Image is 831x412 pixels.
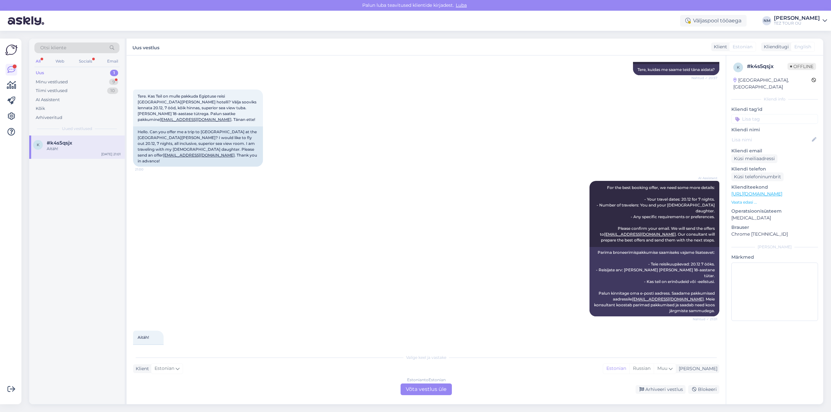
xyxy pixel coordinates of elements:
div: Küsi telefoninumbrit [731,172,784,181]
div: Väljaspool tööaega [680,15,747,27]
p: Kliendi email [731,147,818,154]
a: [EMAIL_ADDRESS][DOMAIN_NAME] [163,153,235,158]
span: k [737,65,740,70]
p: Vaata edasi ... [731,199,818,205]
div: Parima broneerimispakkumise saamiseks vajame lisateavet: - Teie reisikuupäevad: 20.12 7 ööks. - R... [589,247,719,316]
p: Brauser [731,224,818,231]
div: NM [762,16,771,25]
a: [EMAIL_ADDRESS][DOMAIN_NAME] [632,297,704,301]
span: Offline [788,63,816,70]
div: Arhiveeri vestlus [636,385,686,394]
div: 9 [109,79,118,85]
span: Estonian [733,43,752,50]
a: [URL][DOMAIN_NAME] [731,191,782,197]
div: Kõik [36,105,45,112]
div: Tiimi vestlused [36,88,68,94]
span: Muu [657,365,667,371]
span: Luba [454,2,469,8]
div: [DATE] 21:01 [101,152,121,157]
div: [PERSON_NAME] [676,365,717,372]
div: # k4s5qsjx [747,63,788,70]
a: [EMAIL_ADDRESS][DOMAIN_NAME] [160,117,231,122]
span: English [794,43,811,50]
p: Kliendi telefon [731,166,818,172]
div: 10 [107,88,118,94]
p: Kliendi tag'id [731,106,818,113]
span: k [37,142,40,147]
div: TEZ TOUR OÜ [774,21,820,26]
span: Aitäh! [138,335,149,340]
div: [PERSON_NAME] [731,244,818,250]
div: All [34,57,42,65]
div: Estonian [603,364,629,373]
div: Küsi meiliaadressi [731,154,777,163]
img: Askly Logo [5,44,18,56]
div: Socials [78,57,93,65]
span: Tere. Kas Teil on mulle pakkuda Egiptuse reisi [GEOGRAPHIC_DATA][PERSON_NAME] hotelli? Välja soov... [138,94,257,122]
div: Klient [133,365,149,372]
span: Otsi kliente [40,44,66,51]
span: Uued vestlused [62,126,92,132]
span: 21:00 [135,167,159,172]
div: Blokeeri [688,385,719,394]
a: [PERSON_NAME]TEZ TOUR OÜ [774,16,827,26]
span: AI Assistent [693,176,717,181]
label: Uus vestlus [132,42,159,51]
div: Kliendi info [731,96,818,102]
div: Klienditugi [761,43,789,50]
div: AI Assistent [36,97,60,103]
p: Märkmed [731,254,818,261]
div: Arhiveeritud [36,114,62,121]
div: Minu vestlused [36,79,68,85]
div: Email [106,57,119,65]
div: Estonian to Estonian [407,377,446,383]
p: Klienditeekond [731,184,818,191]
p: [MEDICAL_DATA] [731,215,818,221]
div: Hello. Can you offer me a trip to [GEOGRAPHIC_DATA] at the [GEOGRAPHIC_DATA][PERSON_NAME]? I woul... [133,126,263,167]
div: Valige keel ja vastake [133,355,719,360]
p: Operatsioonisüsteem [731,208,818,215]
input: Lisa tag [731,114,818,124]
div: Tere, kuidas me saame teid täna aidata? [633,64,719,75]
span: Nähtud ✓ 21:01 [693,317,717,322]
div: 1 [110,70,118,76]
div: Klient [711,43,727,50]
div: Võta vestlus üle [401,383,452,395]
div: Web [54,57,66,65]
div: [GEOGRAPHIC_DATA], [GEOGRAPHIC_DATA] [733,77,812,90]
div: Thank you! [133,344,164,355]
p: Chrome [TECHNICAL_ID] [731,231,818,238]
div: [PERSON_NAME] [774,16,820,21]
span: Nähtud ✓ 20:57 [691,76,717,80]
p: Kliendi nimi [731,126,818,133]
a: [EMAIL_ADDRESS][DOMAIN_NAME] [604,232,676,237]
span: #k4s5qsjx [47,140,72,146]
span: Estonian [155,365,174,372]
span: For the best booking offer, we need some more details: - Your travel dates: 20.12 for 7 nights. -... [597,185,716,242]
div: Uus [36,70,44,76]
div: Aitäh! [47,146,121,152]
div: Russian [629,364,654,373]
input: Lisa nimi [732,136,811,143]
